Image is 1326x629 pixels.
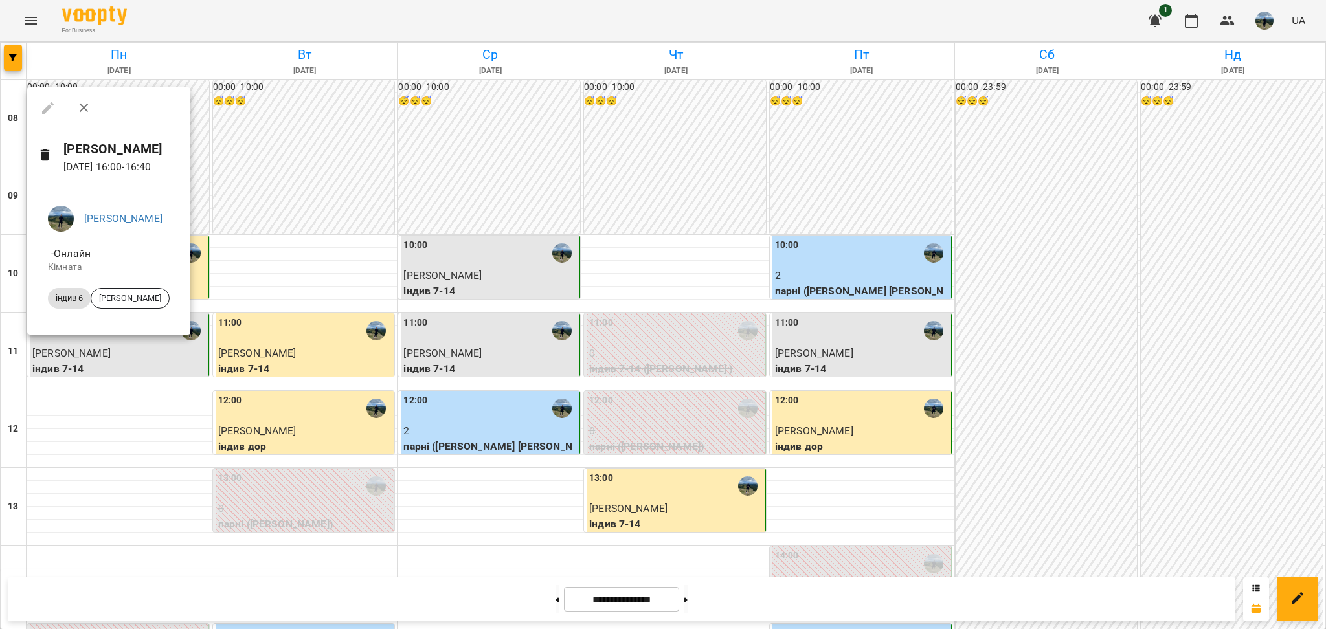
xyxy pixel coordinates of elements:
p: Кімната [48,261,170,274]
span: - Онлайн [48,247,93,259]
span: індив 6 [48,292,91,304]
h6: [PERSON_NAME] [63,139,180,159]
a: [PERSON_NAME] [84,212,163,225]
span: [PERSON_NAME] [91,292,169,304]
p: [DATE] 16:00 - 16:40 [63,159,180,175]
div: [PERSON_NAME] [91,288,170,309]
img: 21386328b564625c92ab1b868b6883df.jpg [48,206,74,232]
